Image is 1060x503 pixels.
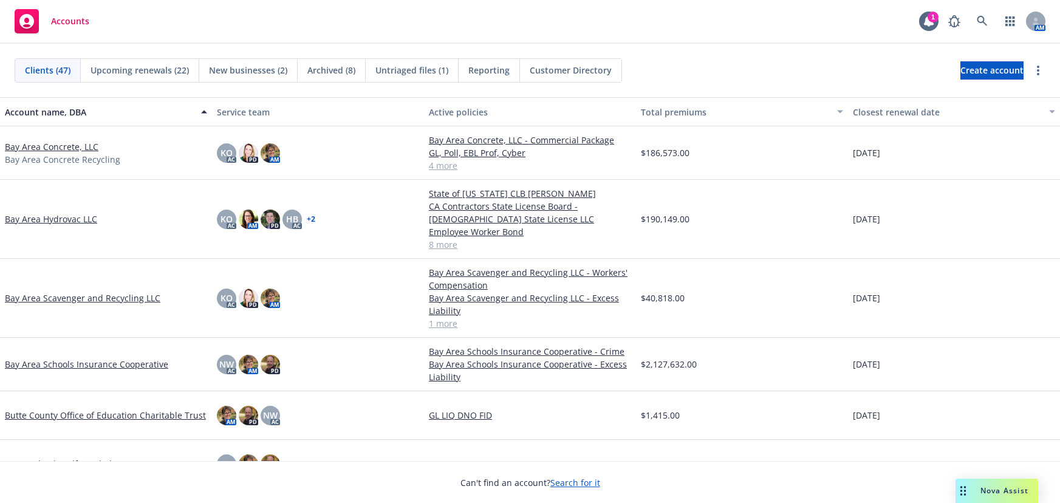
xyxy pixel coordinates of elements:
span: Create account [960,59,1024,82]
img: photo [239,143,258,163]
button: Nova Assist [956,479,1038,503]
a: Search for it [550,477,600,488]
span: [DATE] [853,457,880,470]
a: Search [970,9,994,33]
a: Bay Area Scavenger and Recycling LLC - Workers' Compensation [429,266,631,292]
span: NW [219,358,234,371]
span: Can't find an account? [460,476,600,489]
span: Upcoming renewals (22) [91,64,189,77]
a: State of [US_STATE] CLB [PERSON_NAME] [429,187,631,200]
div: 1 [928,12,939,22]
span: Clients (47) [25,64,70,77]
a: 8 more [429,238,631,251]
span: [DATE] [853,292,880,304]
span: Nova Assist [980,485,1028,496]
img: photo [261,143,280,163]
a: CA Contractors State License Board - [DEMOGRAPHIC_DATA] State License LLC Employee Worker Bond [429,200,631,238]
a: Bay Area Schools Insurance Cooperative - Excess Liability [429,358,631,383]
span: $2,127,632.00 [641,358,697,371]
a: + 2 [307,216,315,223]
span: KO [221,213,233,225]
span: [DATE] [853,213,880,225]
a: GL LIQ DNO FID [429,409,631,422]
a: Create account [960,61,1024,80]
a: 1 more [429,317,631,330]
button: Active policies [424,97,636,126]
a: Bay Area Scavenger and Recycling LLC - Excess Liability [429,292,631,317]
img: photo [239,289,258,308]
a: Bay Area Concrete, LLC - Commercial Package [429,134,631,146]
a: Bay Area Schools Insurance Cooperative [5,358,168,371]
img: photo [239,210,258,229]
a: Bay Area Hydrovac LLC [5,213,97,225]
a: Accounts [10,4,94,38]
a: Bay Area Scavenger and Recycling LLC [5,292,160,304]
img: photo [239,355,258,374]
a: Bay Area Concrete, LLC [5,140,98,153]
span: [DATE] [853,409,880,422]
span: $1,415.00 [641,409,680,422]
span: HB [286,213,298,225]
span: Untriaged files (1) [375,64,448,77]
img: photo [261,454,280,474]
a: Report a Bug [942,9,966,33]
img: photo [217,406,236,425]
a: 4 more [429,159,631,172]
span: $190,149.00 [641,213,689,225]
span: Reporting [468,64,510,77]
img: photo [261,289,280,308]
div: Account name, DBA [5,106,194,118]
button: Total premiums [636,97,848,126]
div: Total premiums [641,106,830,118]
div: Closest renewal date [853,106,1042,118]
span: Accounts [51,16,89,26]
span: New businesses (2) [209,64,287,77]
span: $186,573.00 [641,146,689,159]
span: Bay Area Concrete Recycling [5,153,120,166]
span: [DATE] [853,358,880,371]
button: Closest renewal date [848,97,1060,126]
span: Archived (8) [307,64,355,77]
div: Drag to move [956,479,971,503]
img: photo [261,210,280,229]
a: Butte Schools Self-Funded Programs [5,457,153,470]
img: photo [239,406,258,425]
a: Switch app [998,9,1022,33]
button: Service team [212,97,424,126]
a: Butte County Office of Education Charitable Trust [5,409,206,422]
span: $40,818.00 [641,292,685,304]
div: Active policies [429,106,631,118]
div: Service team [217,106,419,118]
span: [DATE] [853,146,880,159]
a: GL, Poll, EBL Prof, Cyber [429,146,631,159]
span: NW [263,409,278,422]
span: $961.00 [641,457,672,470]
span: NW [219,457,234,470]
span: Customer Directory [530,64,612,77]
a: Bay Area Schools Insurance Cooperative - Crime [429,345,631,358]
img: photo [239,454,258,474]
a: more [1031,63,1045,78]
a: [US_STATE] [429,457,631,470]
span: KO [221,146,233,159]
img: photo [261,355,280,374]
span: KO [221,292,233,304]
